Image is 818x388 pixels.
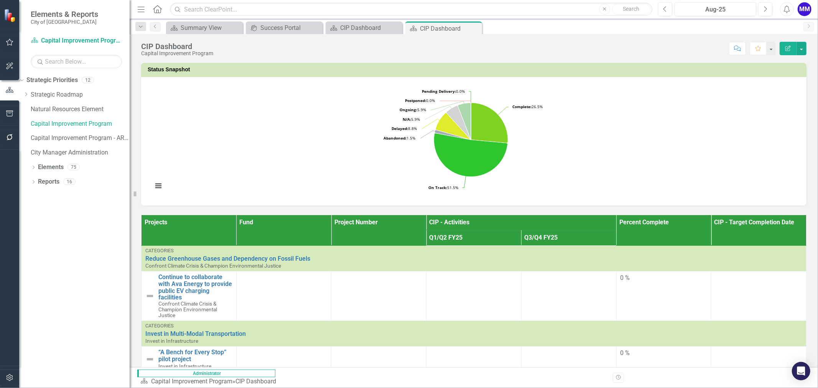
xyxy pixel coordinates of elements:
[405,98,426,103] tspan: Postponed:
[623,6,639,12] span: Search
[38,178,59,186] a: Reports
[67,164,80,171] div: 75
[260,23,321,33] div: Success Portal
[521,347,616,372] td: Double-Click to Edit
[620,349,708,358] div: 0 %
[31,36,122,45] a: Capital Improvement Program
[149,83,793,198] svg: Interactive chart
[145,255,802,262] a: Reduce Greenhouse Gases and Dependency on Fossil Fuels
[426,347,522,372] td: Double-Click to Edit
[798,2,811,16] button: MM
[145,323,802,329] div: Categories
[392,126,417,131] text: 8.8%
[711,347,806,372] td: Double-Click to Edit
[403,117,411,122] tspan: N/A:
[420,24,480,33] div: CIP Dashboard
[140,377,279,386] div: »
[435,130,471,140] path: Abandoned, 1.
[428,185,458,190] text: 51.5%
[512,104,532,109] tspan: Complete:
[145,263,281,269] span: Confront Climate Crisis & Champion Environmental Justice
[145,330,802,337] a: Invest in Multi-Modal Transportation
[392,126,408,131] tspan: Delayed:
[26,76,78,85] a: Strategic Priorities
[31,120,130,128] a: Capital Improvement Program
[428,185,447,190] tspan: On Track:
[422,89,465,94] text: 0.0%
[446,106,471,140] path: N/A, 4.
[31,148,130,157] a: City Manager Administration
[446,113,471,140] path: In Progress, 0.
[149,83,799,198] div: Chart. Highcharts interactive chart.
[31,105,130,114] a: Natural Resources Element
[434,133,508,177] path: On Track, 35.
[141,42,213,51] div: CIP Dashboard
[31,55,122,68] input: Search Below...
[711,271,806,321] td: Double-Click to Edit
[521,271,616,321] td: Double-Click to Edit
[512,104,543,109] text: 26.5%
[31,134,130,143] a: Capital Improvement Program - ARCHIVE
[145,355,155,364] img: Not Defined
[141,51,213,56] div: Capital Improvement Program
[616,347,711,372] td: Double-Click to Edit
[235,378,276,385] div: CIP Dashboard
[168,23,241,33] a: Summary View
[248,23,321,33] a: Success Portal
[31,10,98,19] span: Elements & Reports
[4,8,17,22] img: ClearPoint Strategy
[38,163,64,172] a: Elements
[677,5,754,14] div: Aug-25
[331,347,426,372] td: Double-Click to Edit
[403,117,420,122] text: 5.9%
[331,271,426,321] td: Double-Click to Edit
[142,321,806,347] td: Double-Click to Edit Right Click for Context Menu
[142,347,237,372] td: Double-Click to Edit Right Click for Context Menu
[422,89,456,94] tspan: Pending Delivery:
[405,98,435,103] text: 0.0%
[458,103,471,140] path: Ongoing, 4.
[153,181,164,191] button: View chart menu, Chart
[181,23,241,33] div: Summary View
[31,90,130,99] a: Strategic Roadmap
[383,135,415,141] text: 1.5%
[63,179,76,185] div: 16
[612,4,650,15] button: Search
[145,248,802,253] div: Categories
[620,274,708,283] div: 0 %
[616,271,711,321] td: Double-Click to Edit
[158,363,211,369] span: Invest in Infrastructure
[426,271,522,321] td: Double-Click to Edit
[400,107,417,112] tspan: Ongoing:
[145,291,155,301] img: Not Defined
[142,271,237,321] td: Double-Click to Edit Right Click for Context Menu
[436,113,471,140] path: Delayed, 6.
[236,271,331,321] td: Double-Click to Edit
[31,19,98,25] small: City of [GEOGRAPHIC_DATA]
[328,23,400,33] a: CIP Dashboard
[158,349,232,362] a: “A Bench for Every Stop” pilot project
[158,274,232,301] a: Continue to collaborate with Ava Energy to provide public EV charging facilities
[458,105,471,140] path: On Hold, 0.
[137,370,275,377] span: Administrator
[400,107,426,112] text: 5.9%
[145,338,198,344] span: Invest in Infrastructure
[142,246,806,271] td: Double-Click to Edit Right Click for Context Menu
[151,378,232,385] a: Capital Improvement Program
[148,67,803,72] h3: Status Snapshot
[675,2,756,16] button: Aug-25
[82,77,94,84] div: 12
[158,301,217,318] span: Confront Climate Crisis & Champion Environmental Justice
[383,135,407,141] tspan: Abandoned:
[340,23,400,33] div: CIP Dashboard
[236,347,331,372] td: Double-Click to Edit
[471,103,508,143] path: Complete, 18.
[792,362,810,380] div: Open Intercom Messenger
[170,3,652,16] input: Search ClearPoint...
